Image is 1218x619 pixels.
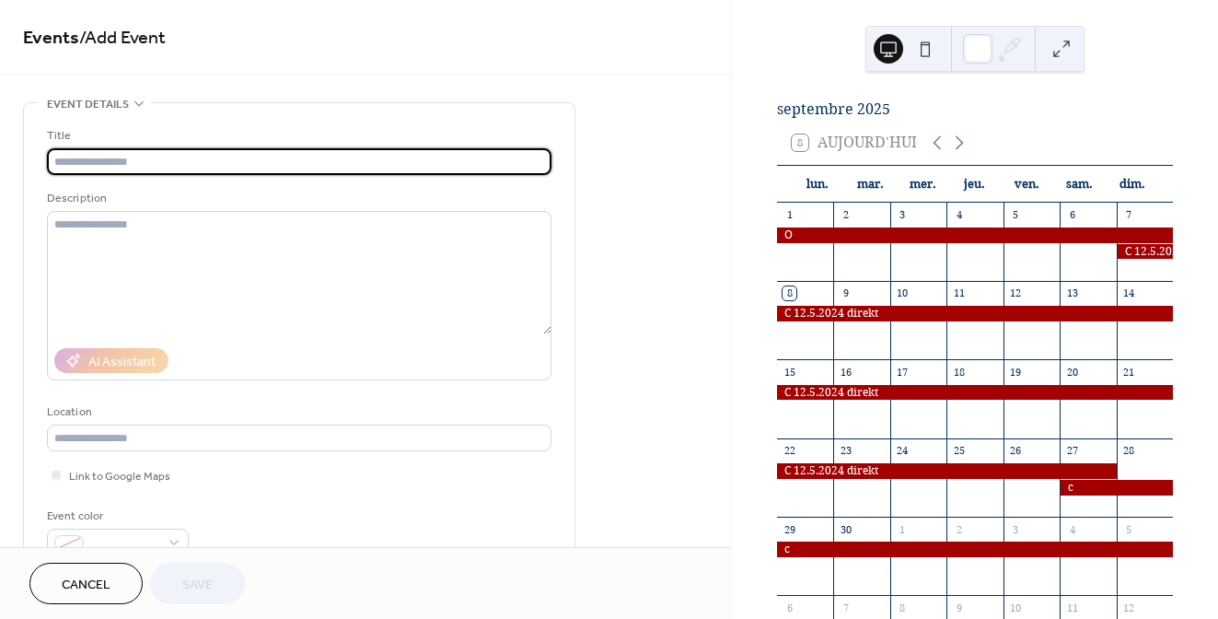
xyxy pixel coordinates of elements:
div: 7 [839,601,853,614]
div: 19 [1009,365,1023,379]
div: C 12.5.2024 direkt [777,463,1117,479]
div: 11 [1065,601,1079,614]
div: jeu. [948,166,1001,203]
div: 12 [1009,286,1023,300]
div: 10 [896,286,910,300]
div: 7 [1122,208,1136,222]
div: 10 [1009,601,1023,614]
div: sam. [1053,166,1106,203]
div: mar. [844,166,897,203]
div: O [777,228,1173,243]
div: 3 [896,208,910,222]
div: 8 [783,286,796,300]
div: 25 [952,444,966,458]
div: 5 [1009,208,1023,222]
div: 2 [839,208,853,222]
div: 6 [783,601,796,614]
div: septembre 2025 [777,99,1173,121]
span: Link to Google Maps [69,467,170,486]
div: 11 [952,286,966,300]
div: 18 [952,365,966,379]
div: 29 [783,522,796,536]
div: Description [47,189,548,208]
span: Event details [47,95,129,114]
div: 2 [952,522,966,536]
div: 8 [896,601,910,614]
div: 27 [1065,444,1079,458]
div: 26 [1009,444,1023,458]
div: 4 [1065,522,1079,536]
div: ven. [1001,166,1053,203]
div: 1 [783,208,796,222]
div: 13 [1065,286,1079,300]
div: 30 [839,522,853,536]
div: 23 [839,444,853,458]
div: lun. [792,166,844,203]
div: 12 [1122,601,1136,614]
span: Cancel [62,576,110,595]
a: Events [23,20,79,56]
div: C 12.5.2024 direkt [777,306,1173,321]
div: c [777,542,1173,557]
div: 5 [1122,522,1136,536]
div: 9 [839,286,853,300]
div: 17 [896,365,910,379]
div: 28 [1122,444,1136,458]
div: 1 [896,522,910,536]
div: mer. [897,166,949,203]
div: 24 [896,444,910,458]
span: / Add Event [79,20,166,56]
div: 3 [1009,522,1023,536]
div: Location [47,403,548,422]
div: 15 [783,365,796,379]
div: Event color [47,507,185,526]
div: 16 [839,365,853,379]
div: 14 [1122,286,1136,300]
div: 4 [952,208,966,222]
div: C 12.5.2024 direkt [1117,244,1173,260]
button: Cancel [29,563,143,604]
div: 9 [952,601,966,614]
div: dim. [1106,166,1158,203]
div: 20 [1065,365,1079,379]
div: C 12.5.2024 direkt [777,385,1173,401]
div: 21 [1122,365,1136,379]
div: c [1060,480,1173,496]
div: Title [47,126,548,146]
div: 6 [1065,208,1079,222]
div: 22 [783,444,796,458]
